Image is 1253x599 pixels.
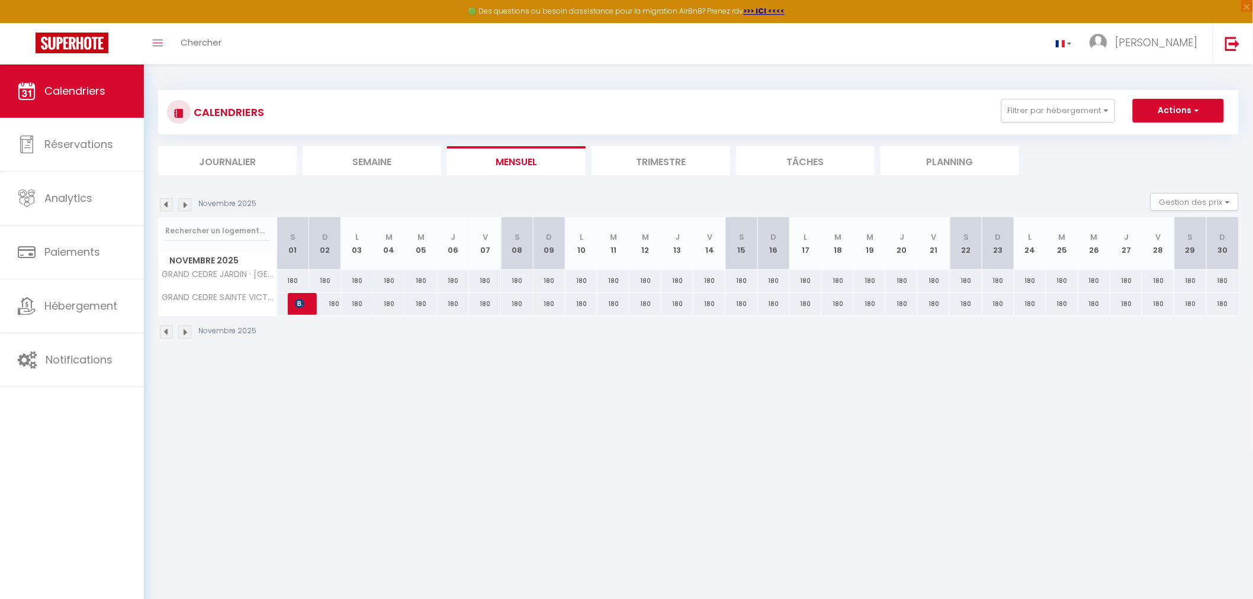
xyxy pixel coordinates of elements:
abbr: J [899,231,904,243]
div: 180 [1110,293,1142,315]
span: GRAND CEDRE SAINTE VICTOIRE · Refuge Provençal vue Sainte Victoire [160,293,279,302]
div: 180 [1207,270,1239,292]
div: 180 [725,293,757,315]
div: 180 [886,293,918,315]
abbr: M [385,231,393,243]
div: 180 [790,293,822,315]
div: 180 [1078,293,1110,315]
th: 06 [437,217,469,270]
th: 20 [886,217,918,270]
div: 180 [758,293,790,315]
div: 180 [982,270,1014,292]
p: Novembre 2025 [198,326,256,337]
div: 180 [1046,270,1078,292]
div: 180 [1110,270,1142,292]
button: Actions [1133,99,1224,123]
div: 180 [597,293,629,315]
li: Tâches [736,146,875,175]
th: 16 [758,217,790,270]
abbr: V [931,231,937,243]
span: Notifications [46,352,113,367]
abbr: L [580,231,583,243]
th: 17 [790,217,822,270]
abbr: V [1156,231,1161,243]
div: 180 [854,270,886,292]
div: 180 [1174,270,1206,292]
abbr: M [834,231,841,243]
img: Super Booking [36,33,108,53]
span: Chercher [181,36,221,49]
abbr: J [675,231,680,243]
div: 180 [566,270,597,292]
div: 180 [1046,293,1078,315]
div: 180 [405,270,437,292]
li: Planning [881,146,1019,175]
div: 180 [373,270,405,292]
img: ... [1090,34,1107,51]
th: 07 [469,217,501,270]
div: 180 [534,293,566,315]
li: Trimestre [592,146,730,175]
span: [PERSON_NAME] [295,292,306,315]
abbr: D [322,231,328,243]
span: Paiements [44,244,100,259]
div: 180 [405,293,437,315]
abbr: D [995,231,1001,243]
abbr: M [1091,231,1098,243]
div: 180 [1142,293,1174,315]
th: 26 [1078,217,1110,270]
th: 01 [277,217,309,270]
p: Novembre 2025 [198,198,256,210]
input: Rechercher un logement... [165,220,270,241]
div: 180 [854,293,886,315]
th: 18 [822,217,854,270]
li: Journalier [158,146,297,175]
th: 15 [725,217,757,270]
abbr: M [417,231,425,243]
div: 180 [566,293,597,315]
div: 180 [309,293,341,315]
button: Gestion des prix [1151,193,1239,211]
div: 180 [822,270,854,292]
span: Réservations [44,137,113,152]
th: 22 [950,217,982,270]
th: 12 [629,217,661,270]
abbr: L [355,231,359,243]
div: 180 [950,270,982,292]
a: >>> ICI <<<< [744,6,785,16]
abbr: M [866,231,873,243]
th: 24 [1014,217,1046,270]
abbr: V [483,231,488,243]
th: 02 [309,217,341,270]
th: 11 [597,217,629,270]
div: 180 [725,270,757,292]
abbr: J [451,231,455,243]
abbr: J [1124,231,1129,243]
abbr: S [739,231,744,243]
abbr: S [515,231,520,243]
abbr: V [707,231,712,243]
div: 180 [341,270,373,292]
abbr: S [963,231,969,243]
th: 29 [1174,217,1206,270]
div: 180 [501,270,533,292]
abbr: M [610,231,617,243]
a: ... [PERSON_NAME] [1081,23,1213,65]
div: 180 [1174,293,1206,315]
th: 05 [405,217,437,270]
abbr: L [1029,231,1032,243]
th: 14 [693,217,725,270]
img: logout [1225,36,1240,51]
th: 13 [661,217,693,270]
span: Calendriers [44,83,105,98]
div: 180 [629,270,661,292]
th: 09 [534,217,566,270]
div: 180 [437,270,469,292]
div: 180 [597,270,629,292]
th: 19 [854,217,886,270]
th: 10 [566,217,597,270]
div: 180 [437,293,469,315]
div: 180 [341,293,373,315]
th: 04 [373,217,405,270]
